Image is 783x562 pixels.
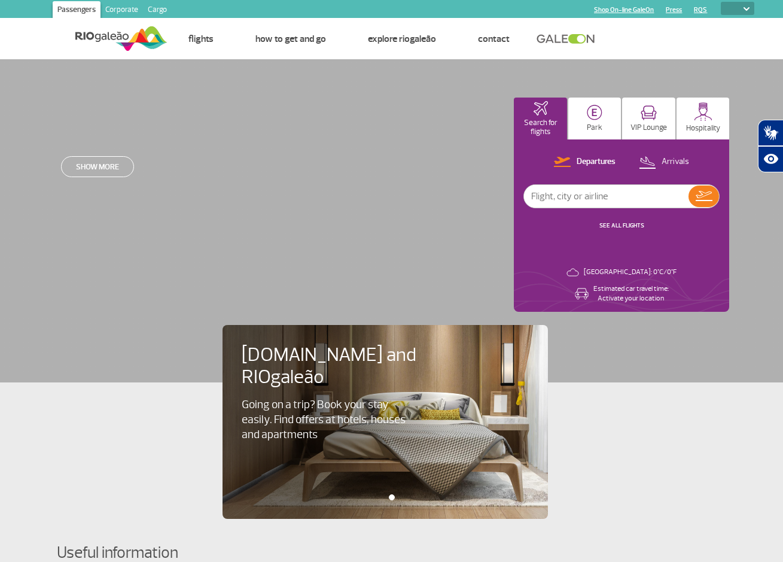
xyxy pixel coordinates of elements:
a: SEE ALL FLIGHTS [599,221,644,229]
button: Park [568,98,621,139]
p: [GEOGRAPHIC_DATA]: 0°C/0°F [584,268,677,277]
button: Search for flights [514,98,567,139]
button: Departures [550,154,619,170]
img: vipRoom.svg [641,105,657,120]
input: Flight, city or airline [524,185,688,208]
p: Estimated car travel time: Activate your location [593,284,669,303]
p: Park [587,123,602,132]
button: Hospitality [677,98,730,139]
a: Cargo [143,1,172,20]
a: RQS [694,6,707,14]
div: Plugin de acessibilidade da Hand Talk. [758,120,783,172]
button: SEE ALL FLIGHTS [596,221,648,230]
p: Going on a trip? Book your stay easily. Find offers at hotels, houses and apartments [242,397,412,442]
a: How to get and go [255,33,326,45]
a: Shop On-line GaleOn [594,6,654,14]
img: carParkingHome.svg [587,105,602,120]
a: Corporate [100,1,143,20]
a: [DOMAIN_NAME] and RIOgaleãoGoing on a trip? Book your stay easily. Find offers at hotels, houses ... [242,344,529,442]
button: Abrir recursos assistivos. [758,146,783,172]
a: Contact [478,33,510,45]
a: Explore RIOgaleão [368,33,436,45]
p: Search for flights [520,119,561,136]
a: Passengers [53,1,100,20]
a: Flights [188,33,214,45]
button: Arrivals [635,154,693,170]
button: VIP Lounge [622,98,675,139]
img: hospitality.svg [694,102,712,121]
a: Press [666,6,682,14]
a: Show more [61,156,134,177]
h4: [DOMAIN_NAME] and RIOgaleão [242,344,432,388]
button: Abrir tradutor de língua de sinais. [758,120,783,146]
p: Arrivals [662,156,689,168]
p: VIP Lounge [630,123,667,132]
p: Departures [577,156,616,168]
img: airplaneHomeActive.svg [534,101,548,116]
p: Hospitality [686,124,720,133]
